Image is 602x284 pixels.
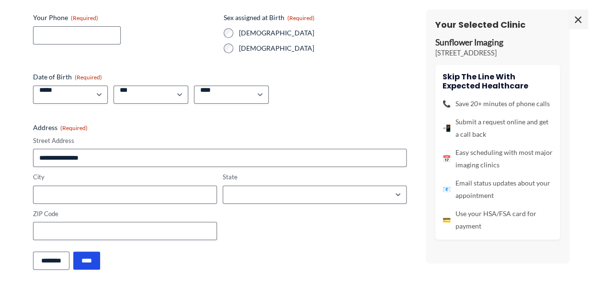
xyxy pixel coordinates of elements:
[443,72,553,90] h4: Skip the line with Expected Healthcare
[287,14,315,22] span: (Required)
[224,13,315,22] legend: Sex assigned at Birth
[223,173,407,182] label: State
[33,136,407,145] label: Street Address
[443,183,451,196] span: 📧
[33,173,217,182] label: City
[443,122,451,134] span: 📲
[435,37,560,48] p: Sunflower Imaging
[435,19,560,30] h3: Your Selected Clinic
[443,98,451,110] span: 📞
[33,123,88,132] legend: Address
[33,13,216,22] label: Your Phone
[443,146,553,171] li: Easy scheduling with most major imaging clinics
[443,208,553,232] li: Use your HSA/FSA card for payment
[239,44,407,53] label: [DEMOGRAPHIC_DATA]
[443,177,553,202] li: Email status updates about your appointment
[60,124,88,131] span: (Required)
[443,116,553,141] li: Submit a request online and get a call back
[443,153,451,165] span: 📅
[33,209,217,218] label: ZIP Code
[71,14,98,22] span: (Required)
[568,10,588,29] span: ×
[443,214,451,226] span: 💳
[33,72,102,82] legend: Date of Birth
[239,28,407,38] label: [DEMOGRAPHIC_DATA]
[75,74,102,81] span: (Required)
[443,98,553,110] li: Save 20+ minutes of phone calls
[435,48,560,58] p: [STREET_ADDRESS]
